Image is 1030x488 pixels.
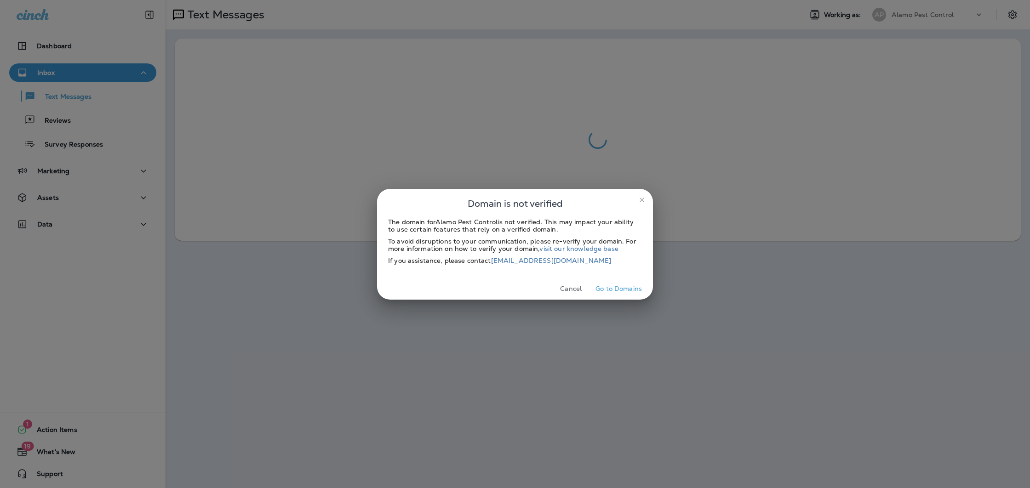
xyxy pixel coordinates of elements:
[388,218,642,233] div: The domain for Alamo Pest Control is not verified. This may impact your ability to use certain fe...
[635,193,649,207] button: close
[468,196,563,211] span: Domain is not verified
[388,238,642,252] div: To avoid disruptions to your communication, please re-verify your domain. For more information on...
[592,282,646,296] button: Go to Domains
[554,282,588,296] button: Cancel
[388,257,642,264] div: If you assistance, please contact
[539,244,618,253] a: visit our knowledge base
[491,256,612,265] a: [EMAIL_ADDRESS][DOMAIN_NAME]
